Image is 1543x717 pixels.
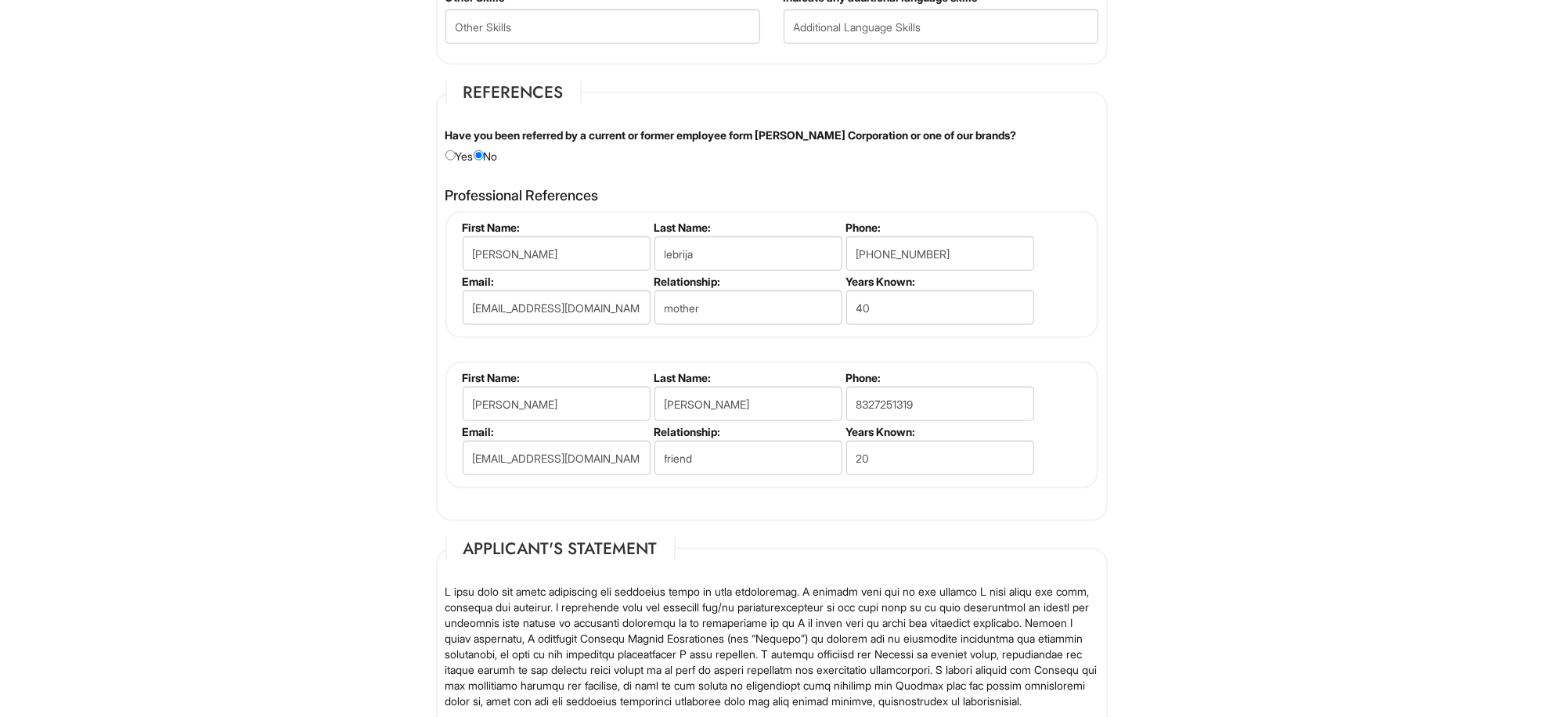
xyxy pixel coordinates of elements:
label: Email: [463,275,648,288]
p: L ipsu dolo sit ametc adipiscing eli seddoeius tempo in utla etdoloremag. A enimadm veni qui no e... [445,584,1098,709]
label: Have you been referred by a current or former employee form [PERSON_NAME] Corporation or one of o... [445,128,1017,143]
legend: Applicant's Statement [445,537,676,560]
label: Phone: [846,371,1032,384]
legend: References [445,81,582,104]
label: Phone: [846,221,1032,234]
h4: Professional References [445,188,1098,204]
label: Relationship: [654,275,840,288]
label: Years Known: [846,425,1032,438]
label: Last Name: [654,221,840,234]
label: Relationship: [654,425,840,438]
label: Last Name: [654,371,840,384]
label: Years Known: [846,275,1032,288]
input: Other Skills [445,9,760,44]
div: Yes No [434,128,1110,164]
label: First Name: [463,221,648,234]
input: Additional Language Skills [784,9,1098,44]
label: Email: [463,425,648,438]
label: First Name: [463,371,648,384]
